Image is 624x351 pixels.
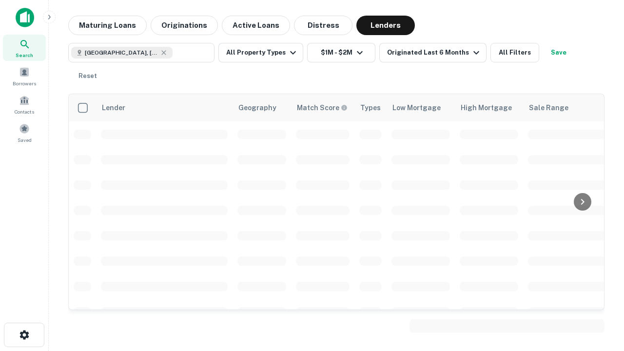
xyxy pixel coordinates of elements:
button: Save your search to get updates of matches that match your search criteria. [543,43,574,62]
div: Low Mortgage [392,102,441,114]
div: High Mortgage [461,102,512,114]
span: Contacts [15,108,34,116]
th: Low Mortgage [387,94,455,121]
div: Originated Last 6 Months [387,47,482,58]
img: capitalize-icon.png [16,8,34,27]
th: High Mortgage [455,94,523,121]
button: Originations [151,16,218,35]
span: Search [16,51,33,59]
span: [GEOGRAPHIC_DATA], [GEOGRAPHIC_DATA], [GEOGRAPHIC_DATA] [85,48,158,57]
th: Geography [233,94,291,121]
a: Contacts [3,91,46,117]
button: Maturing Loans [68,16,147,35]
button: All Property Types [218,43,303,62]
a: Search [3,35,46,61]
div: Lender [102,102,125,114]
th: Capitalize uses an advanced AI algorithm to match your search with the best lender. The match sco... [291,94,354,121]
span: Borrowers [13,79,36,87]
a: Borrowers [3,63,46,89]
h6: Match Score [297,102,346,113]
button: Distress [294,16,352,35]
div: Types [360,102,381,114]
th: Types [354,94,387,121]
span: Saved [18,136,32,144]
button: Reset [72,66,103,86]
button: Lenders [356,16,415,35]
button: $1M - $2M [307,43,375,62]
th: Lender [96,94,233,121]
button: Originated Last 6 Months [379,43,487,62]
iframe: Chat Widget [575,242,624,289]
button: Active Loans [222,16,290,35]
div: Geography [238,102,276,114]
div: Capitalize uses an advanced AI algorithm to match your search with the best lender. The match sco... [297,102,348,113]
div: Sale Range [529,102,568,114]
a: Saved [3,119,46,146]
button: All Filters [490,43,539,62]
th: Sale Range [523,94,611,121]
